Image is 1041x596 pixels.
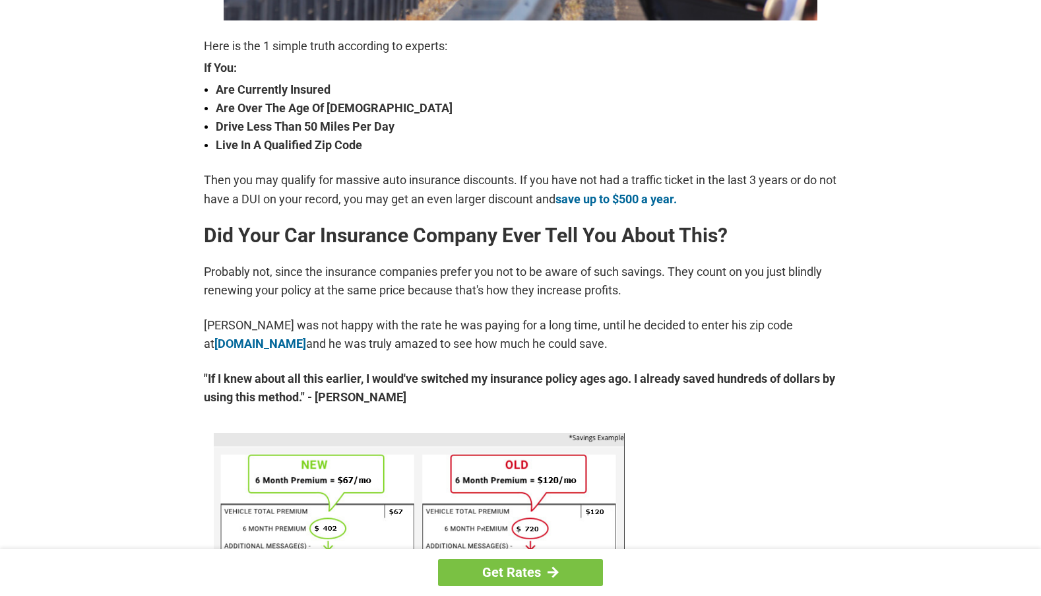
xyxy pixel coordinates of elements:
a: save up to $500 a year. [555,192,677,206]
a: Get Rates [438,559,603,586]
img: savings [214,433,625,589]
strong: Drive Less Than 50 Miles Per Day [216,117,837,136]
strong: Are Over The Age Of [DEMOGRAPHIC_DATA] [216,99,837,117]
a: [DOMAIN_NAME] [214,337,306,350]
p: [PERSON_NAME] was not happy with the rate he was paying for a long time, until he decided to ente... [204,316,837,353]
strong: Are Currently Insured [216,81,837,99]
h2: Did Your Car Insurance Company Ever Tell You About This? [204,225,837,246]
p: Then you may qualify for massive auto insurance discounts. If you have not had a traffic ticket i... [204,171,837,208]
p: Probably not, since the insurance companies prefer you not to be aware of such savings. They coun... [204,263,837,300]
strong: Live In A Qualified Zip Code [216,136,837,154]
strong: If You: [204,62,837,74]
p: Here is the 1 simple truth according to experts: [204,37,837,55]
strong: "If I knew about all this earlier, I would've switched my insurance policy ages ago. I already sa... [204,370,837,407]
